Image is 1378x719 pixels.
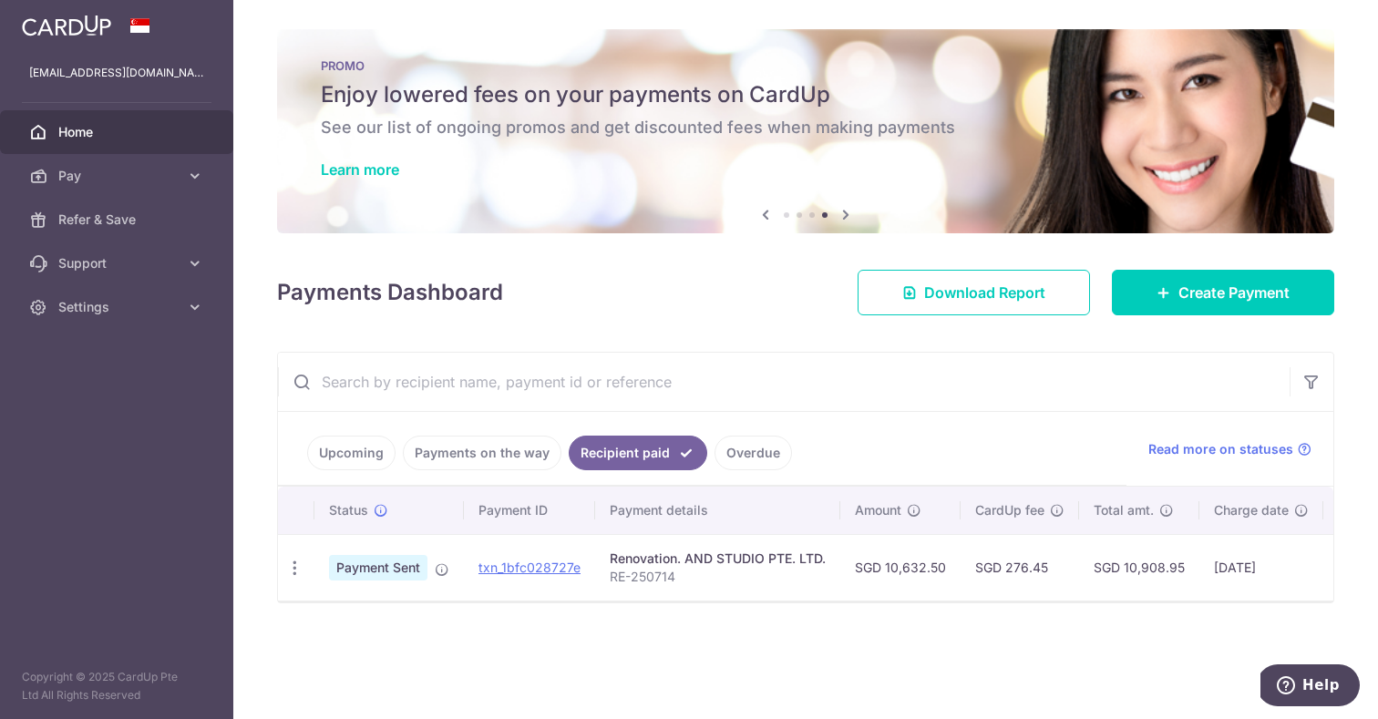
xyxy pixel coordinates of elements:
[1199,534,1323,601] td: [DATE]
[1260,664,1360,710] iframe: Opens a widget where you can find more information
[307,436,396,470] a: Upcoming
[1148,440,1293,458] span: Read more on statuses
[278,353,1290,411] input: Search by recipient name, payment id or reference
[58,211,179,229] span: Refer & Save
[1112,270,1334,315] a: Create Payment
[975,501,1044,519] span: CardUp fee
[321,117,1291,139] h6: See our list of ongoing promos and get discounted fees when making payments
[1148,440,1311,458] a: Read more on statuses
[22,15,111,36] img: CardUp
[403,436,561,470] a: Payments on the way
[58,298,179,316] span: Settings
[1094,501,1154,519] span: Total amt.
[329,555,427,580] span: Payment Sent
[715,436,792,470] a: Overdue
[961,534,1079,601] td: SGD 276.45
[277,29,1334,233] img: Latest Promos banner
[329,501,368,519] span: Status
[610,550,826,568] div: Renovation. AND STUDIO PTE. LTD.
[840,534,961,601] td: SGD 10,632.50
[855,501,901,519] span: Amount
[610,568,826,586] p: RE-250714
[321,80,1291,109] h5: Enjoy lowered fees on your payments on CardUp
[277,276,503,309] h4: Payments Dashboard
[58,123,179,141] span: Home
[58,167,179,185] span: Pay
[569,436,707,470] a: Recipient paid
[464,487,595,534] th: Payment ID
[1178,282,1290,303] span: Create Payment
[321,160,399,179] a: Learn more
[595,487,840,534] th: Payment details
[58,254,179,272] span: Support
[858,270,1090,315] a: Download Report
[1214,501,1289,519] span: Charge date
[924,282,1045,303] span: Download Report
[478,560,581,575] a: txn_1bfc028727e
[29,64,204,82] p: [EMAIL_ADDRESS][DOMAIN_NAME]
[1079,534,1199,601] td: SGD 10,908.95
[321,58,1291,73] p: PROMO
